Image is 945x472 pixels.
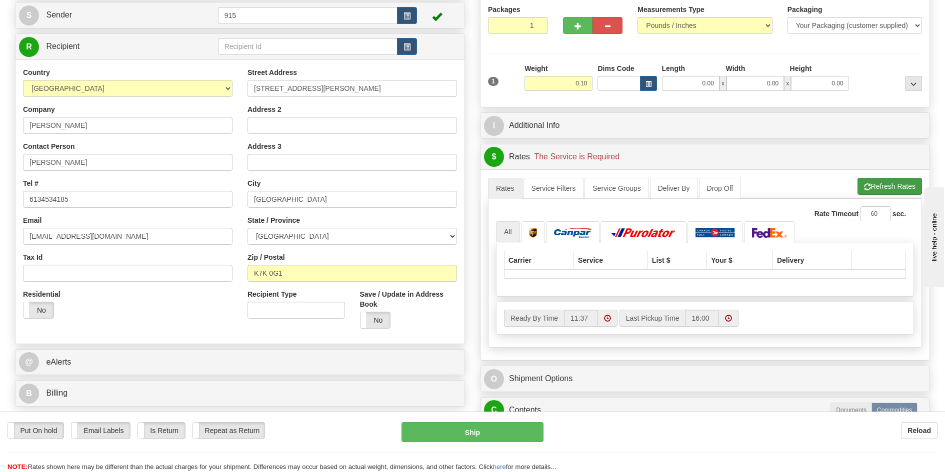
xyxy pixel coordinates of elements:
[484,147,926,167] a: $Rates The Service is Required
[7,8,92,16] div: live help - online
[787,4,822,14] label: Packaging
[905,76,922,91] div: ...
[504,310,564,327] label: Ready By Time
[218,38,397,55] input: Recipient Id
[922,185,944,287] iframe: chat widget
[650,178,698,199] a: Deliver By
[46,389,67,397] span: Billing
[247,178,260,188] label: City
[23,104,55,114] label: Company
[484,400,926,421] a: CContents
[19,36,196,57] a: R Recipient
[871,403,917,418] label: Commodities
[719,76,726,91] span: x
[784,76,791,91] span: x
[19,5,218,25] a: S Sender
[19,383,461,404] a: B Billing
[484,400,504,420] span: C
[19,5,39,25] span: S
[484,115,926,136] a: IAdditional Info
[662,63,685,73] label: Length
[608,228,678,238] img: Purolator
[524,63,547,73] label: Weight
[247,80,457,97] input: Enter a location
[695,228,735,238] img: Canada Post
[46,358,71,366] span: eAlerts
[772,251,851,270] th: Delivery
[23,215,41,225] label: Email
[647,251,706,270] th: List $
[529,228,537,238] img: UPS
[892,209,906,219] label: sec.
[46,42,79,50] span: Recipient
[360,312,390,328] label: No
[193,423,264,439] label: Repeat as Return
[699,178,741,199] a: Drop Off
[523,178,584,199] a: Service Filters
[138,423,185,439] label: Is Return
[830,403,872,418] label: Documents
[534,152,619,161] span: The Service is Required
[901,422,937,439] button: Reload
[23,141,74,151] label: Contact Person
[8,423,63,439] label: Put On hold
[7,463,27,471] span: NOTE:
[19,37,39,57] span: R
[504,251,574,270] th: Carrier
[23,178,38,188] label: Tel #
[814,209,858,219] label: Rate Timeout
[907,427,931,435] b: Reload
[574,251,648,270] th: Service
[857,178,922,195] button: Refresh Rates
[619,310,685,327] label: Last Pickup Time
[790,63,812,73] label: Height
[554,228,591,238] img: Canpar
[726,63,745,73] label: Width
[247,67,297,77] label: Street Address
[247,141,281,151] label: Address 3
[247,215,300,225] label: State / Province
[46,10,72,19] span: Sender
[488,178,522,199] a: Rates
[218,7,397,24] input: Sender Id
[488,4,520,14] label: Packages
[752,228,787,238] img: FedEx Express®
[488,77,498,86] span: 1
[23,302,53,318] label: No
[484,369,926,389] a: OShipment Options
[493,463,506,471] a: here
[360,289,457,309] label: Save / Update in Address Book
[23,252,42,262] label: Tax Id
[247,289,297,299] label: Recipient Type
[484,147,504,167] span: $
[484,369,504,389] span: O
[23,289,60,299] label: Residential
[23,67,50,77] label: Country
[19,352,461,373] a: @ eAlerts
[247,104,281,114] label: Address 2
[584,178,648,199] a: Service Groups
[597,63,634,73] label: Dims Code
[71,423,130,439] label: Email Labels
[247,252,285,262] label: Zip / Postal
[19,384,39,404] span: B
[637,4,704,14] label: Measurements Type
[496,221,520,242] a: All
[19,352,39,372] span: @
[484,116,504,136] span: I
[707,251,773,270] th: Your $
[401,422,544,442] button: Ship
